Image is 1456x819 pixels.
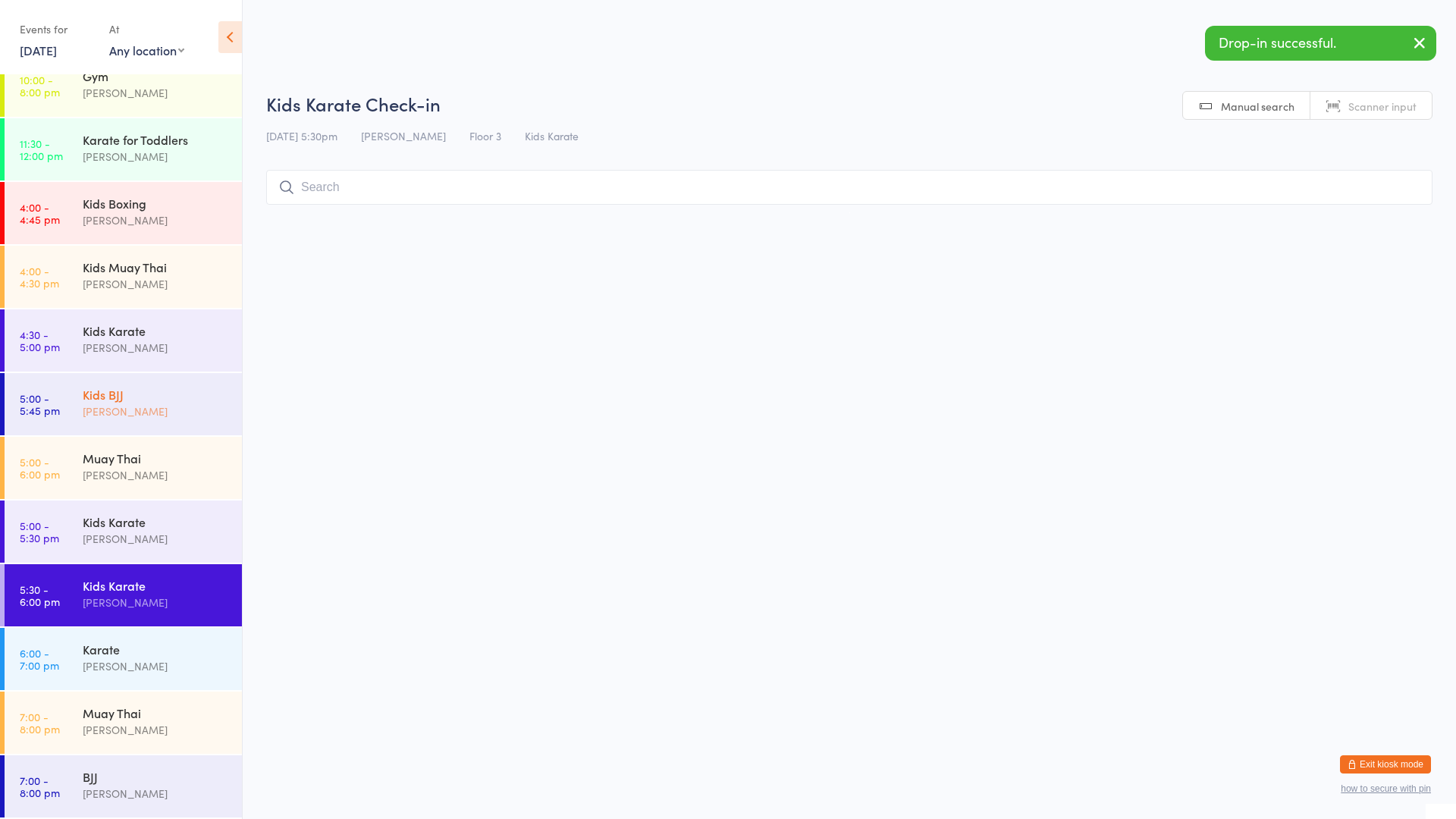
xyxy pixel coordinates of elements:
[83,513,229,530] div: Kids Karate
[83,785,229,802] div: [PERSON_NAME]
[109,17,184,42] div: At
[20,456,60,480] time: 5:00 - 6:00 pm
[5,437,242,499] a: 5:00 -6:00 pmMuay Thai[PERSON_NAME]
[20,519,59,544] time: 5:00 - 5:30 pm
[1205,26,1436,61] div: Drop-in successful.
[83,657,229,675] div: [PERSON_NAME]
[83,641,229,657] div: Karate
[83,131,229,148] div: Karate for Toddlers
[83,403,229,420] div: [PERSON_NAME]
[5,182,242,244] a: 4:00 -4:45 pmKids Boxing[PERSON_NAME]
[20,42,57,58] a: [DATE]
[20,328,60,353] time: 4:30 - 5:00 pm
[83,530,229,548] div: [PERSON_NAME]
[266,170,1432,205] input: Search
[83,148,229,165] div: [PERSON_NAME]
[20,17,94,42] div: Events for
[5,628,242,690] a: 6:00 -7:00 pmKarate[PERSON_NAME]
[83,450,229,466] div: Muay Thai
[20,392,60,416] time: 5:00 - 5:45 pm
[83,721,229,739] div: [PERSON_NAME]
[5,500,242,563] a: 5:00 -5:30 pmKids Karate[PERSON_NAME]
[83,704,229,721] div: Muay Thai
[83,466,229,484] div: [PERSON_NAME]
[1348,99,1417,114] span: Scanner input
[20,647,59,671] time: 6:00 - 7:00 pm
[109,42,184,58] div: Any location
[83,195,229,212] div: Kids Boxing
[83,386,229,403] div: Kids BJJ
[266,128,337,143] span: [DATE] 5:30pm
[1341,783,1431,794] button: how to secure with pin
[5,309,242,372] a: 4:30 -5:00 pmKids Karate[PERSON_NAME]
[5,564,242,626] a: 5:30 -6:00 pmKids Karate[PERSON_NAME]
[5,755,242,817] a: 7:00 -8:00 pmBJJ[PERSON_NAME]
[20,201,60,225] time: 4:00 - 4:45 pm
[83,322,229,339] div: Kids Karate
[1340,755,1431,773] button: Exit kiosk mode
[83,339,229,356] div: [PERSON_NAME]
[20,74,60,98] time: 10:00 - 8:00 pm
[5,55,242,117] a: 10:00 -8:00 pmGym[PERSON_NAME]
[83,594,229,611] div: [PERSON_NAME]
[83,577,229,594] div: Kids Karate
[83,67,229,84] div: Gym
[1221,99,1294,114] span: Manual search
[5,246,242,308] a: 4:00 -4:30 pmKids Muay Thai[PERSON_NAME]
[20,137,63,162] time: 11:30 - 12:00 pm
[20,711,60,735] time: 7:00 - 8:00 pm
[5,692,242,754] a: 7:00 -8:00 pmMuay Thai[PERSON_NAME]
[83,275,229,293] div: [PERSON_NAME]
[20,583,60,607] time: 5:30 - 6:00 pm
[83,259,229,275] div: Kids Muay Thai
[20,265,59,289] time: 4:00 - 4:30 pm
[5,118,242,180] a: 11:30 -12:00 pmKarate for Toddlers[PERSON_NAME]
[361,128,446,143] span: [PERSON_NAME]
[20,774,60,799] time: 7:00 - 8:00 pm
[83,768,229,785] div: BJJ
[525,128,579,143] span: Kids Karate
[469,128,501,143] span: Floor 3
[83,212,229,229] div: [PERSON_NAME]
[5,373,242,435] a: 5:00 -5:45 pmKids BJJ[PERSON_NAME]
[83,84,229,102] div: [PERSON_NAME]
[266,91,1432,116] h2: Kids Karate Check-in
